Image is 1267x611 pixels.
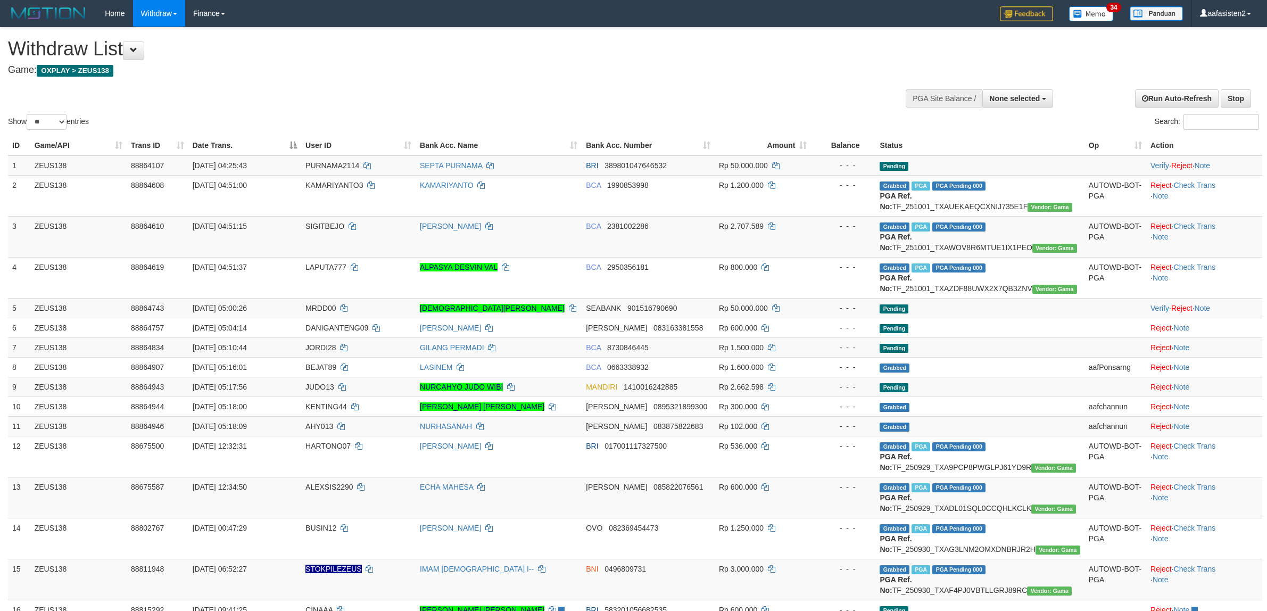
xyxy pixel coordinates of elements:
span: Grabbed [880,181,909,191]
td: TF_250929_TXA9PCP8PWGLPJ61YD9R [875,436,1084,477]
span: 88864608 [131,181,164,189]
td: TF_251001_TXAZDF88UWX2X7QB3ZNV [875,257,1084,298]
a: Check Trans [1174,181,1216,189]
span: Rp 1.250.000 [719,524,764,532]
span: Rp 2.662.598 [719,383,764,391]
a: Note [1174,402,1190,411]
span: Vendor URL: https://trx31.1velocity.biz [1028,203,1072,212]
span: Copy 2381002286 to clipboard [607,222,649,230]
span: BCA [586,343,601,352]
span: [DATE] 00:47:29 [193,524,247,532]
a: Reject [1150,483,1172,491]
label: Search: [1155,114,1259,130]
a: ALPASYA DESVIN VAL [420,263,498,271]
span: Rp 1.200.000 [719,181,764,189]
td: 1 [8,155,30,176]
b: PGA Ref. No: [880,575,912,595]
td: ZEUS138 [30,477,127,518]
span: PGA Pending [932,483,986,492]
span: Grabbed [880,403,909,412]
span: [DATE] 05:04:14 [193,324,247,332]
span: Grabbed [880,263,909,273]
div: - - - [815,441,871,451]
span: 34 [1106,3,1121,12]
span: Copy 901516790690 to clipboard [627,304,677,312]
img: Feedback.jpg [1000,6,1053,21]
span: Vendor URL: https://trx31.1velocity.biz [1031,505,1076,514]
td: · · [1146,559,1262,600]
span: [DATE] 05:10:44 [193,343,247,352]
span: BRI [586,161,598,170]
a: Reject [1150,343,1172,352]
a: Check Trans [1174,483,1216,491]
span: Copy 1990853998 to clipboard [607,181,649,189]
span: OVO [586,524,602,532]
span: 88811948 [131,565,164,573]
span: [DATE] 05:16:01 [193,363,247,371]
div: - - - [815,421,871,432]
div: - - - [815,401,871,412]
td: TF_251001_TXAWOV8R6MTUE1IX1PEO [875,216,1084,257]
span: DANIGANTENG09 [305,324,368,332]
a: [PERSON_NAME] [420,524,481,532]
span: Rp 1.500.000 [719,343,764,352]
span: Vendor URL: https://trx31.1velocity.biz [1036,546,1080,555]
td: · · [1146,257,1262,298]
th: Amount: activate to sort column ascending [715,136,811,155]
b: PGA Ref. No: [880,452,912,472]
a: Check Trans [1174,222,1216,230]
td: ZEUS138 [30,518,127,559]
div: - - - [815,342,871,353]
span: Copy 0496809731 to clipboard [604,565,646,573]
span: BCA [586,263,601,271]
span: 88864619 [131,263,164,271]
img: Button%20Memo.svg [1069,6,1114,21]
span: Vendor URL: https://trx31.1velocity.biz [1032,285,1077,294]
a: Note [1153,274,1169,282]
td: TF_250929_TXADL01SQL0CCQHLKCLK [875,477,1084,518]
a: [PERSON_NAME] [420,222,481,230]
a: Note [1153,534,1169,543]
td: 11 [8,416,30,436]
span: Rp 3.000.000 [719,565,764,573]
td: AUTOWD-BOT-PGA [1084,216,1146,257]
a: Reject [1150,383,1172,391]
span: PGA Pending [932,524,986,533]
span: BCA [586,222,601,230]
th: Status [875,136,1084,155]
span: [DATE] 05:18:09 [193,422,247,431]
td: ZEUS138 [30,257,127,298]
span: AHY013 [305,422,333,431]
span: 88864743 [131,304,164,312]
span: Vendor URL: https://trx31.1velocity.biz [1032,244,1077,253]
a: Note [1195,304,1211,312]
a: NURCAHYO JUDO WIBI [420,383,503,391]
a: Check Trans [1174,524,1216,532]
td: · [1146,318,1262,337]
button: None selected [982,89,1053,108]
div: PGA Site Balance / [906,89,982,108]
span: Pending [880,383,908,392]
span: BCA [586,363,601,371]
a: [DEMOGRAPHIC_DATA][PERSON_NAME] [420,304,565,312]
span: Grabbed [880,442,909,451]
div: - - - [815,523,871,533]
td: aafPonsarng [1084,357,1146,377]
a: Note [1195,161,1211,170]
th: Trans ID: activate to sort column ascending [127,136,188,155]
th: Bank Acc. Name: activate to sort column ascending [416,136,582,155]
span: MANDIRI [586,383,617,391]
td: · [1146,337,1262,357]
span: [PERSON_NAME] [586,324,647,332]
a: GILANG PERMADI [420,343,484,352]
span: [DATE] 06:52:27 [193,565,247,573]
div: - - - [815,303,871,313]
span: KAMARIYANTO3 [305,181,363,189]
td: 6 [8,318,30,337]
a: LASINEM [420,363,452,371]
span: Grabbed [880,364,909,373]
span: Grabbed [880,423,909,432]
th: Balance [811,136,875,155]
td: AUTOWD-BOT-PGA [1084,257,1146,298]
span: Rp 600.000 [719,483,757,491]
